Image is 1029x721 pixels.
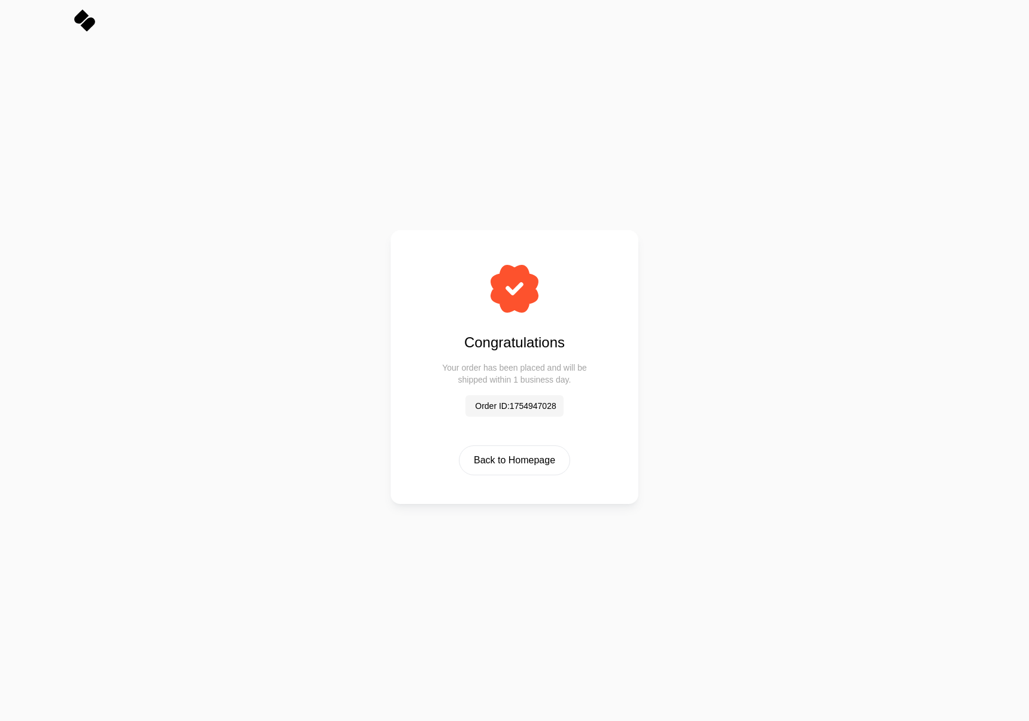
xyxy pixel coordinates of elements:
div: animation [485,259,544,319]
img: sparq-logo-mini.svg [74,10,95,32]
h1: Congratulations [431,333,598,352]
h2: Your order has been placed and will be shipped within 1 business day. [431,362,598,386]
span: Back to Homepage [474,453,555,468]
span: Order ID: 1754947028 [475,400,556,412]
button: Back to Homepage [459,445,570,475]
